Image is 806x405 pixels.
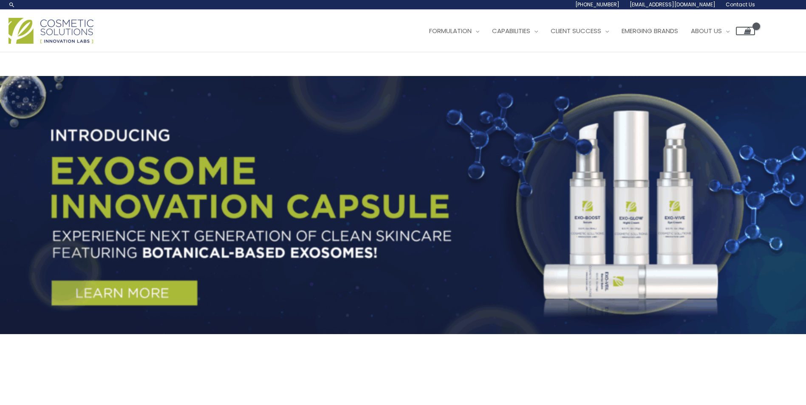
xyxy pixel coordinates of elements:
a: Capabilities [486,18,544,44]
a: Client Success [544,18,615,44]
a: Formulation [423,18,486,44]
span: Contact Us [726,1,755,8]
a: Emerging Brands [615,18,684,44]
span: [PHONE_NUMBER] [575,1,619,8]
img: Cosmetic Solutions Logo [8,18,93,44]
nav: Site Navigation [416,18,755,44]
span: About Us [691,26,722,35]
span: Emerging Brands [622,26,678,35]
span: [EMAIL_ADDRESS][DOMAIN_NAME] [630,1,716,8]
a: About Us [684,18,736,44]
span: Formulation [429,26,472,35]
span: Capabilities [492,26,530,35]
a: View Shopping Cart, empty [736,27,755,35]
a: Search icon link [8,1,15,8]
span: Client Success [551,26,601,35]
